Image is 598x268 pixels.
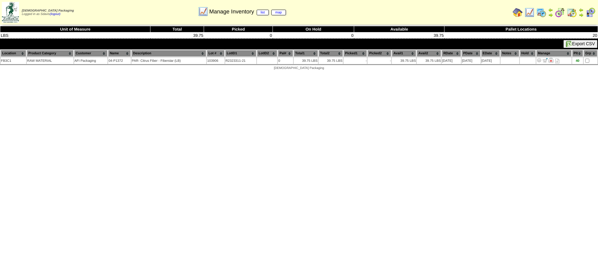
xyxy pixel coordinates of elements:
[537,58,542,63] img: Adjust
[344,50,367,57] th: Picked1
[536,7,546,17] img: calendarprod.gif
[22,9,74,12] span: [DEMOGRAPHIC_DATA] Packaging
[462,57,481,64] td: [DATE]
[2,2,19,23] img: zoroco-logo-small.webp
[444,26,598,32] th: Pallet Locations
[225,50,256,57] th: LotID1
[555,59,559,63] i: Note
[536,50,572,57] th: Manage
[444,32,598,39] td: 20
[278,50,293,57] th: Pal#
[225,57,256,64] td: R2323311-21
[273,32,354,39] td: 0
[319,57,343,64] td: 39.75 LBS
[572,50,583,57] th: Plt
[294,57,318,64] td: 39.75 LBS
[548,7,553,12] img: arrowleft.gif
[207,50,225,57] th: Lot #
[108,57,131,64] td: 04-P1372
[548,58,553,63] img: Manage Hold
[442,50,461,57] th: RDate
[198,7,208,17] img: line_graph.gif
[0,32,150,39] td: LBS
[579,7,584,12] img: arrowleft.gif
[257,50,277,57] th: LotID2
[0,26,150,32] th: Unit of Measure
[257,10,269,15] a: list
[354,26,444,32] th: Available
[278,57,293,64] td: 0
[274,66,324,70] span: [DEMOGRAPHIC_DATA] Packaging
[131,50,206,57] th: Description
[462,50,481,57] th: PDate
[563,40,597,48] button: Export CSV
[209,8,286,15] span: Manage Inventory
[392,50,416,57] th: Avail1
[442,57,461,64] td: [DATE]
[50,12,60,16] a: (logout)
[22,9,74,16] span: Logged in as Sdavis
[354,32,444,39] td: 39.75
[207,57,225,64] td: 103906
[131,57,206,64] td: PAR- Citrus Fiber - Fiberstar (LB)
[27,50,74,57] th: Product Category
[417,50,441,57] th: Avail2
[566,41,572,47] img: excel.gif
[392,57,416,64] td: 39.75 LBS
[481,50,500,57] th: EDate
[150,32,204,39] td: 39.75
[520,50,536,57] th: Hold
[150,26,204,32] th: Total
[1,50,26,57] th: Location
[555,7,565,17] img: calendarblend.gif
[204,26,273,32] th: Picked
[543,58,548,63] img: Move
[548,12,553,17] img: arrowright.gif
[74,57,108,64] td: AFI Packaging
[572,59,583,63] div: 40
[417,57,441,64] td: 39.75 LBS
[273,26,354,32] th: On Hold
[27,57,74,64] td: RAW MATERIAL
[513,7,523,17] img: home.gif
[481,57,500,64] td: [DATE]
[344,57,367,64] td: -
[579,12,584,17] img: arrowright.gif
[584,50,597,57] th: Grp
[586,7,596,17] img: calendarcustomer.gif
[108,50,131,57] th: Name
[567,7,577,17] img: calendarinout.gif
[368,50,391,57] th: Picked2
[1,57,26,64] td: FB3C1
[368,57,391,64] td: -
[319,50,343,57] th: Total2
[204,32,273,39] td: 0
[294,50,318,57] th: Total1
[74,50,108,57] th: Customer
[524,7,534,17] img: line_graph.gif
[501,50,519,57] th: Notes
[271,10,286,15] a: map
